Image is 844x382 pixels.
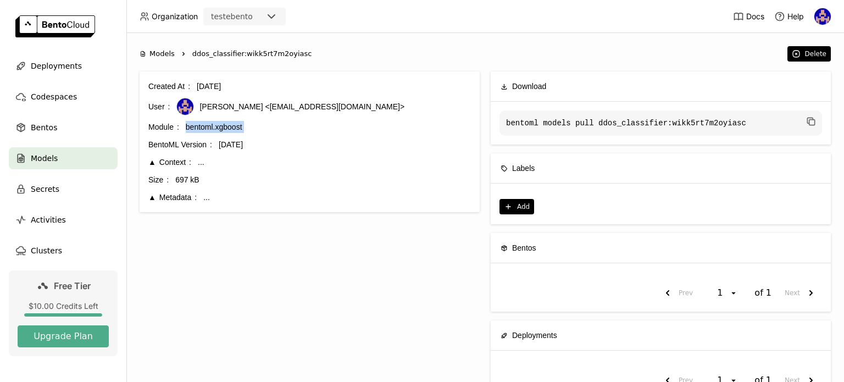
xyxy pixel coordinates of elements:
[512,242,536,254] span: Bentos
[714,287,729,298] div: 1
[9,86,118,108] a: Codespaces
[198,156,471,168] div: ...
[211,11,253,22] div: testebento
[499,110,822,136] code: bentoml models pull ddos_classifier:wikk5rt7m2oyiasc
[203,191,471,203] div: ...
[9,178,118,200] a: Secrets
[219,139,471,151] div: [DATE]
[148,156,191,168] div: Context
[149,48,175,59] span: Models
[54,280,91,291] span: Free Tier
[787,12,804,21] span: Help
[31,121,57,134] span: Bentos
[814,8,831,25] img: sidney santos
[512,329,557,341] span: Deployments
[148,80,190,92] div: Created At
[18,301,109,311] div: $10.00 Credits Left
[733,11,764,22] a: Docs
[199,101,404,113] span: [PERSON_NAME] <[EMAIL_ADDRESS][DOMAIN_NAME]>
[148,191,197,203] div: Metadata
[512,162,535,174] span: Labels
[31,213,66,226] span: Activities
[780,283,822,303] button: next page. current page 1 of 1
[254,12,255,23] input: Selected testebento.
[15,15,95,37] img: logo
[186,121,471,133] div: bentoml.xgboost
[31,244,62,257] span: Clusters
[657,283,697,303] button: previous page. current page 1 of 1
[9,240,118,262] a: Clusters
[152,12,198,21] span: Organization
[140,48,782,59] nav: Breadcrumbs navigation
[754,287,771,298] span: of 1
[179,49,188,58] svg: Right
[148,139,212,151] div: BentoML Version
[9,209,118,231] a: Activities
[31,152,58,165] span: Models
[9,55,118,77] a: Deployments
[175,174,471,186] div: 697 kB
[31,59,82,73] span: Deployments
[192,48,312,59] span: ddos_classifier:wikk5rt7m2oyiasc
[148,101,170,113] div: User
[18,325,109,347] button: Upgrade Plan
[512,80,546,92] span: Download
[499,199,534,214] button: Add
[729,289,738,297] svg: open
[504,202,513,211] svg: Plus
[148,174,169,186] div: Size
[148,121,179,133] div: Module
[31,90,77,103] span: Codespaces
[140,48,175,59] div: Models
[746,12,764,21] span: Docs
[177,98,193,115] img: sidney santos
[9,147,118,169] a: Models
[805,49,826,58] div: Delete
[9,270,118,356] a: Free Tier$10.00 Credits LeftUpgrade Plan
[774,11,804,22] div: Help
[787,46,831,62] button: Delete
[197,82,221,91] span: [DATE]
[9,117,118,139] a: Bentos
[31,182,59,196] span: Secrets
